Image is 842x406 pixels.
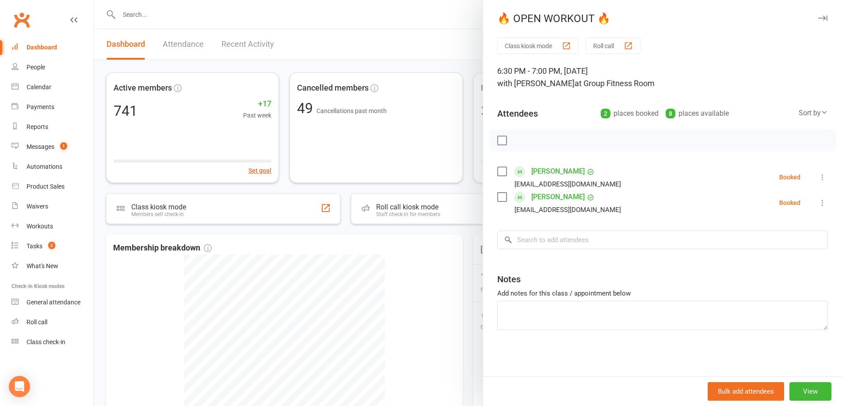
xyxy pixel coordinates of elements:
[11,292,93,312] a: General attendance kiosk mode
[27,83,51,91] div: Calendar
[11,177,93,197] a: Product Sales
[27,243,42,250] div: Tasks
[48,242,55,249] span: 2
[27,64,45,71] div: People
[789,382,831,401] button: View
[497,288,828,299] div: Add notes for this class / appointment below
[531,190,585,204] a: [PERSON_NAME]
[497,231,828,249] input: Search to add attendees
[27,338,65,345] div: Class check-in
[60,142,67,150] span: 1
[497,79,575,88] span: with [PERSON_NAME]
[11,332,93,352] a: Class kiosk mode
[27,319,47,326] div: Roll call
[27,103,54,110] div: Payments
[11,117,93,137] a: Reports
[497,38,579,54] button: Class kiosk mode
[666,107,729,120] div: places available
[708,382,784,401] button: Bulk add attendees
[666,109,675,118] div: 8
[11,216,93,236] a: Workouts
[27,44,57,51] div: Dashboard
[11,312,93,332] a: Roll call
[514,178,621,190] div: [EMAIL_ADDRESS][DOMAIN_NAME]
[11,236,93,256] a: Tasks 2
[601,107,659,120] div: places booked
[497,65,828,90] div: 6:30 PM - 7:00 PM, [DATE]
[497,273,521,285] div: Notes
[11,77,93,97] a: Calendar
[531,164,585,178] a: [PERSON_NAME]
[483,12,842,25] div: 🔥 OPEN WORKOUT 🔥
[27,203,48,210] div: Waivers
[601,109,610,118] div: 2
[11,197,93,216] a: Waivers
[11,157,93,177] a: Automations
[11,38,93,57] a: Dashboard
[9,376,30,397] div: Open Intercom Messenger
[575,79,655,88] span: at Group Fitness Room
[497,107,538,120] div: Attendees
[27,183,65,190] div: Product Sales
[27,143,54,150] div: Messages
[779,174,800,180] div: Booked
[27,299,80,306] div: General attendance
[27,223,53,230] div: Workouts
[11,256,93,276] a: What's New
[799,107,828,119] div: Sort by
[586,38,640,54] button: Roll call
[11,57,93,77] a: People
[11,137,93,157] a: Messages 1
[11,9,33,31] a: Clubworx
[27,262,58,269] div: What's New
[514,204,621,216] div: [EMAIL_ADDRESS][DOMAIN_NAME]
[27,163,62,170] div: Automations
[11,97,93,117] a: Payments
[779,200,800,206] div: Booked
[27,123,48,130] div: Reports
